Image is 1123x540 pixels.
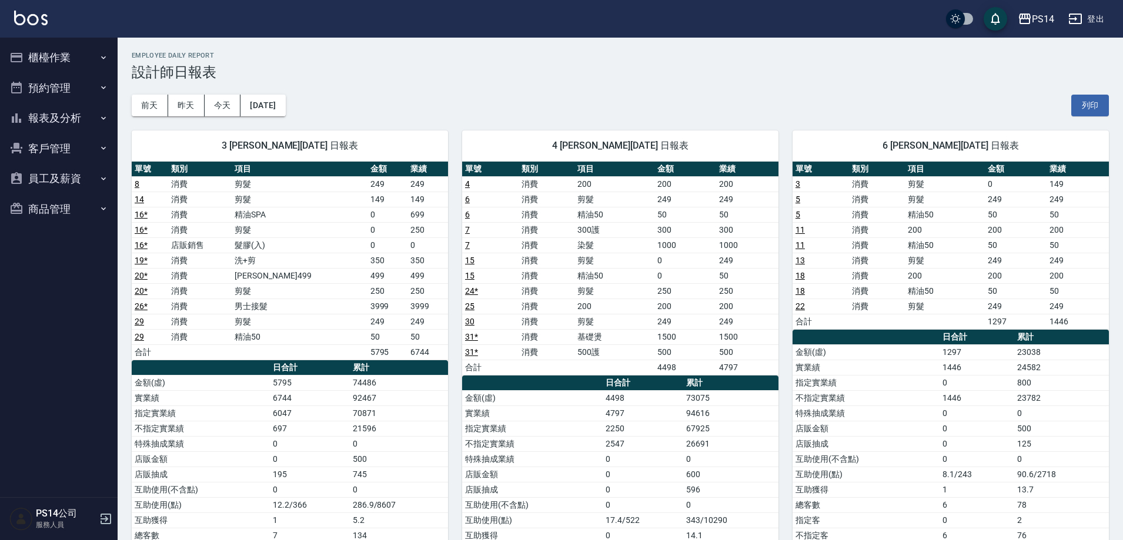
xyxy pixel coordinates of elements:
img: Person [9,507,33,531]
a: 6 [465,194,470,204]
td: 消費 [849,207,905,222]
td: 26691 [683,436,778,451]
td: 0 [683,451,778,467]
td: 4498 [654,360,716,375]
td: 3999 [407,298,448,314]
td: 消費 [168,192,232,207]
td: 50 [985,237,1047,253]
td: 剪髮 [232,283,367,298]
td: 金額(虛) [132,375,270,390]
td: 249 [1047,298,1109,314]
td: 消費 [519,222,575,237]
td: 指定實業績 [793,375,940,390]
td: 2250 [603,421,683,436]
td: 精油50 [232,329,367,344]
td: 249 [985,192,1047,207]
th: 類別 [849,162,905,177]
td: 0 [940,375,1014,390]
td: 精油SPA [232,207,367,222]
td: 200 [905,222,985,237]
td: 消費 [168,207,232,222]
td: 互助使用(點) [793,467,940,482]
td: 1 [270,512,349,528]
td: 0 [270,482,349,497]
td: 6744 [407,344,448,360]
td: 合計 [132,344,168,360]
td: 店販金額 [132,451,270,467]
td: 800 [1014,375,1109,390]
td: 249 [1047,192,1109,207]
td: 70871 [350,405,448,421]
td: 500 [1014,421,1109,436]
button: 預約管理 [5,73,113,103]
th: 日合計 [603,375,683,391]
th: 業績 [407,162,448,177]
td: 200 [654,176,716,192]
td: 0 [270,436,349,451]
td: 125 [1014,436,1109,451]
h3: 設計師日報表 [132,64,1109,81]
a: 29 [135,332,144,341]
td: 消費 [519,283,575,298]
td: 350 [407,253,448,268]
td: 350 [367,253,408,268]
td: 實業績 [793,360,940,375]
button: save [984,7,1007,31]
td: 合計 [793,314,849,329]
th: 日合計 [270,360,349,375]
th: 日合計 [940,330,1014,345]
td: 4797 [716,360,778,375]
td: 50 [1047,283,1109,298]
td: 249 [716,314,778,329]
td: 消費 [849,253,905,268]
td: 300護 [574,222,654,237]
td: 1446 [1047,314,1109,329]
a: 4 [465,179,470,189]
td: 24582 [1014,360,1109,375]
td: 剪髮 [574,253,654,268]
td: 0 [603,497,683,512]
th: 單號 [132,162,168,177]
td: 總客數 [793,497,940,512]
button: 昨天 [168,95,205,116]
td: 300 [654,222,716,237]
td: 5.2 [350,512,448,528]
td: 1000 [716,237,778,253]
td: 0 [367,237,408,253]
td: 249 [985,298,1047,314]
td: 1500 [654,329,716,344]
td: 500 [716,344,778,360]
button: PS14 [1013,7,1059,31]
td: 1 [940,482,1014,497]
td: 0 [985,176,1047,192]
td: 0 [940,451,1014,467]
button: 今天 [205,95,241,116]
td: 店販抽成 [793,436,940,451]
td: 剪髮 [232,222,367,237]
td: 4797 [603,405,683,421]
td: 消費 [168,329,232,344]
td: 0 [350,436,448,451]
td: 250 [367,283,408,298]
td: 消費 [519,298,575,314]
td: 23782 [1014,390,1109,405]
td: 50 [654,207,716,222]
td: 23038 [1014,344,1109,360]
button: 登出 [1064,8,1109,30]
td: 249 [985,253,1047,268]
a: 13 [796,256,805,265]
td: 699 [407,207,448,222]
td: 不指定實業績 [462,436,603,451]
td: 消費 [519,268,575,283]
td: 21596 [350,421,448,436]
td: 200 [716,298,778,314]
td: 50 [367,329,408,344]
a: 18 [796,271,805,280]
td: 特殊抽成業績 [132,436,270,451]
td: 消費 [849,283,905,298]
td: 250 [407,283,448,298]
th: 單號 [462,162,519,177]
button: 櫃檯作業 [5,42,113,73]
td: 195 [270,467,349,482]
td: 不指定實業績 [793,390,940,405]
